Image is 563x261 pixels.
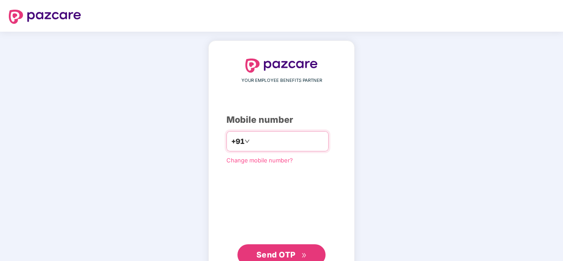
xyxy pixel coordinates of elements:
a: Change mobile number? [226,157,293,164]
span: YOUR EMPLOYEE BENEFITS PARTNER [241,77,322,84]
div: Mobile number [226,113,337,127]
span: double-right [301,253,307,258]
img: logo [9,10,81,24]
span: Send OTP [256,250,296,259]
img: logo [245,59,318,73]
span: down [244,139,250,144]
span: +91 [231,136,244,147]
